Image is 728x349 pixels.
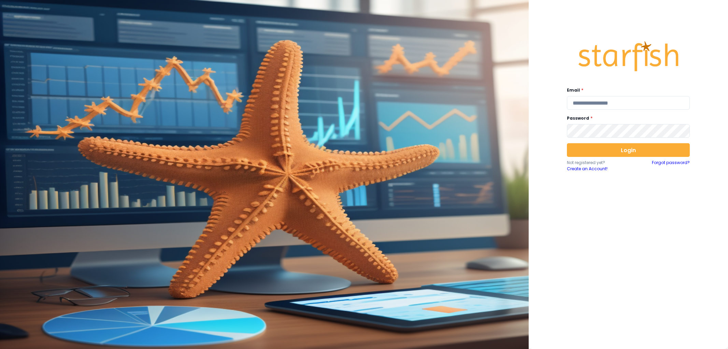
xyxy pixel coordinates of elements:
[567,143,690,157] button: Login
[567,115,686,121] label: Password
[652,160,690,172] a: Forgot password?
[577,35,680,78] img: Logo.42cb71d561138c82c4ab.png
[567,166,628,172] a: Create an Account!
[567,160,628,166] p: Not registered yet?
[567,87,686,93] label: Email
